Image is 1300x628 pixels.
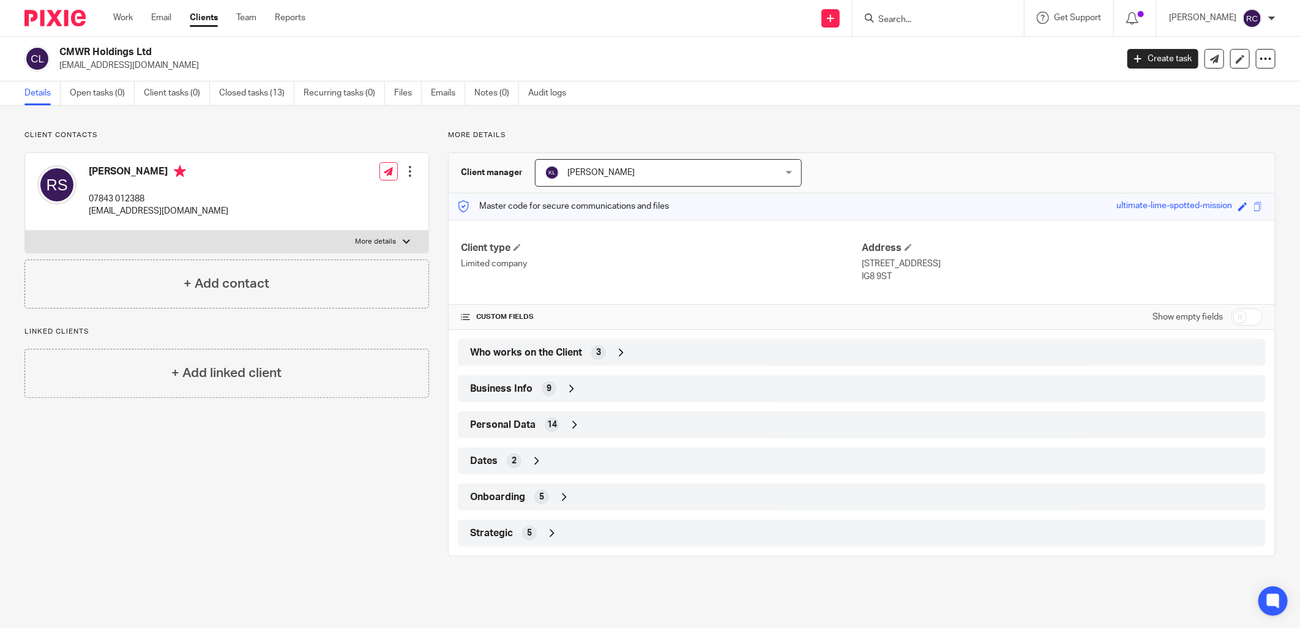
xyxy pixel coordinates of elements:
[862,258,1263,270] p: [STREET_ADDRESS]
[528,81,575,105] a: Audit logs
[24,327,429,337] p: Linked clients
[470,491,525,504] span: Onboarding
[862,271,1263,283] p: IG8 9ST
[59,46,899,59] h2: CMWR Holdings Ltd
[547,419,557,431] span: 14
[1152,311,1223,323] label: Show empty fields
[474,81,519,105] a: Notes (0)
[877,15,987,26] input: Search
[275,12,305,24] a: Reports
[470,419,536,432] span: Personal Data
[461,166,523,179] h3: Client manager
[171,364,282,383] h4: + Add linked client
[24,46,50,72] img: svg%3E
[470,383,532,395] span: Business Info
[70,81,135,105] a: Open tasks (0)
[527,527,532,539] span: 5
[512,455,517,467] span: 2
[461,258,862,270] p: Limited company
[470,346,582,359] span: Who works on the Client
[461,312,862,322] h4: CUSTOM FIELDS
[89,165,228,181] h4: [PERSON_NAME]
[1127,49,1198,69] a: Create task
[24,81,61,105] a: Details
[470,455,498,468] span: Dates
[37,165,77,204] img: svg%3E
[596,346,601,359] span: 3
[24,130,429,140] p: Client contacts
[144,81,210,105] a: Client tasks (0)
[59,59,1109,72] p: [EMAIL_ADDRESS][DOMAIN_NAME]
[190,12,218,24] a: Clients
[89,205,228,217] p: [EMAIL_ADDRESS][DOMAIN_NAME]
[151,12,171,24] a: Email
[24,10,86,26] img: Pixie
[539,491,544,503] span: 5
[174,165,186,178] i: Primary
[236,12,256,24] a: Team
[184,274,269,293] h4: + Add contact
[458,200,669,212] p: Master code for secure communications and files
[461,242,862,255] h4: Client type
[1242,9,1262,28] img: svg%3E
[547,383,551,395] span: 9
[545,165,559,180] img: svg%3E
[89,193,228,205] p: 07843 012388
[219,81,294,105] a: Closed tasks (13)
[1169,12,1236,24] p: [PERSON_NAME]
[470,527,513,540] span: Strategic
[448,130,1276,140] p: More details
[113,12,133,24] a: Work
[1054,13,1101,22] span: Get Support
[431,81,465,105] a: Emails
[862,242,1263,255] h4: Address
[1116,200,1232,214] div: ultimate-lime-spotted-mission
[394,81,422,105] a: Files
[567,168,635,177] span: [PERSON_NAME]
[304,81,385,105] a: Recurring tasks (0)
[356,237,397,247] p: More details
